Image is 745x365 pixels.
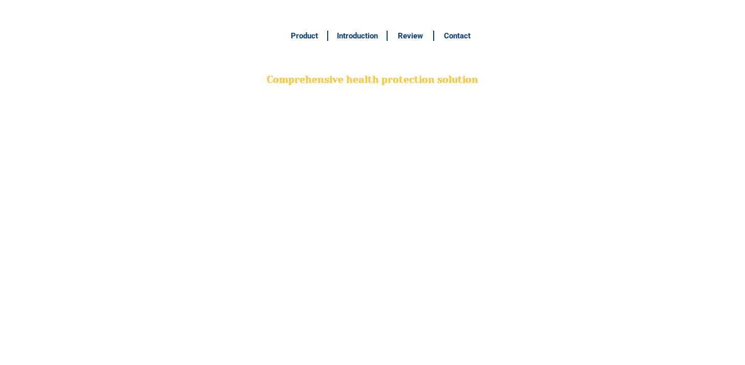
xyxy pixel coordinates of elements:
[265,6,480,21] h3: FREE SHIPPING NATIONWIDE
[393,30,428,42] h6: Review
[287,30,322,42] h6: Product
[265,73,480,88] h2: Comprehensive health protection solution
[440,30,475,42] h6: Contact
[333,30,381,42] h6: Introduction
[265,49,480,73] h2: BONA VITA COFFEE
